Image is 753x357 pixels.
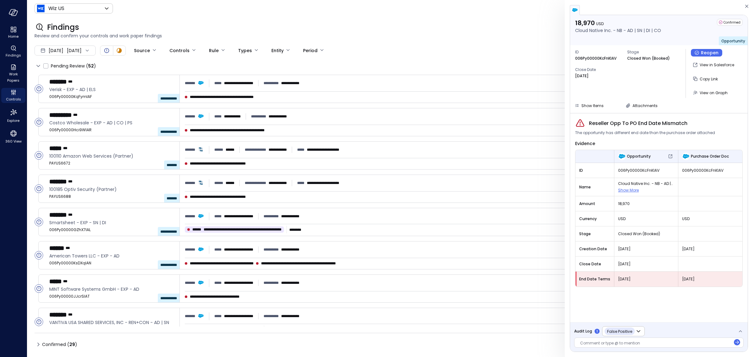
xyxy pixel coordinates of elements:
[5,138,22,144] span: 360 View
[49,327,174,333] span: 006Py00000B2JhlIAF
[35,184,43,193] div: Open
[682,246,739,252] span: [DATE]
[627,55,670,62] p: Closed Won (Booked)
[575,67,622,73] span: Close Date
[47,22,79,32] span: Findings
[67,341,77,348] div: ( )
[682,167,739,174] span: 006Py00000KcFnKIAV
[7,117,19,124] span: Explore
[1,128,25,145] div: 360 View
[701,49,718,56] span: Reopen
[35,118,43,127] div: Open
[618,201,674,207] span: 18,970
[575,130,715,136] span: The opportunity has different end date than the purchase order attached
[49,127,174,133] span: 006Py00000Hci9WIAR
[49,219,174,226] span: Smartsheet - EXP - SN | DI
[35,284,43,293] div: Open
[134,45,150,56] div: Source
[169,45,190,56] div: Controls
[6,52,21,58] span: Findings
[49,119,174,126] span: Costco Wholesale - EXP - AD | CO | PS
[103,47,110,54] div: Open
[618,187,639,193] span: Show More
[700,76,718,82] span: Copy Link
[35,251,43,260] div: Open
[618,153,626,160] img: Opportunity
[572,7,578,13] img: salesforce
[574,328,592,334] span: Audit Log
[618,246,674,252] span: [DATE]
[627,153,651,160] span: Opportunity
[618,276,674,282] span: [DATE]
[579,216,610,222] span: Currency
[49,252,174,259] span: American Towers LLC - EXP - AD
[42,339,77,349] span: Confirmed
[49,293,174,300] span: 006Py00000JJcrSIAT
[35,84,43,93] div: Open
[271,45,284,56] div: Entity
[717,19,743,26] div: Confirmed
[596,21,604,26] span: USD
[49,193,174,200] span: PAYUS6688
[303,45,318,56] div: Period
[1,63,25,84] div: Work Papers
[581,103,604,108] span: Show Items
[49,227,174,233] span: 006Py00000GZhX7IAL
[682,216,739,222] span: USD
[579,201,610,207] span: Amount
[623,102,660,109] button: Attachments
[627,49,674,55] span: Stage
[35,151,43,160] div: Open
[700,62,734,68] p: View in Salesforce
[579,184,610,190] span: Name
[6,96,21,102] span: Controls
[596,329,598,334] p: 1
[49,286,174,293] span: MINT Software Systems GmbH - EXP - AD
[1,88,25,103] div: Controls
[700,90,728,95] span: View on Graph
[572,102,606,109] button: Show Items
[575,73,589,79] p: [DATE]
[115,47,123,54] div: In Progress
[88,63,94,69] span: 52
[69,341,75,348] span: 29
[682,153,690,160] img: Purchase Order Doc
[209,45,219,56] div: Rule
[575,55,617,62] p: 006Py00000KcFnKIAV
[49,160,174,166] span: PAYUS6672
[691,87,730,98] button: View on Graph
[579,261,610,267] span: Close Date
[51,61,96,71] span: Pending Review
[8,33,19,40] span: Home
[49,260,174,266] span: 006Py00000KsDXqIAN
[37,5,45,12] img: Icon
[575,140,595,147] span: Evidence
[579,276,610,282] span: End Date Terms
[575,49,622,55] span: ID
[35,317,43,326] div: Open
[238,45,252,56] div: Types
[49,186,174,193] span: 100185 Optiv Security (Partner)
[618,261,674,267] span: [DATE]
[1,107,25,124] div: Explore
[633,103,658,108] span: Attachments
[49,94,174,100] span: 006Py00000KqFymIAF
[575,27,661,34] p: Cloud Native Inc. - NB - AD | SN | DI | CO
[691,60,737,70] button: View in Salesforce
[618,216,674,222] span: USD
[691,153,729,160] span: Purchase Order Doc
[4,71,23,84] span: Work Papers
[1,44,25,59] div: Findings
[691,73,720,84] button: Copy Link
[49,319,174,326] span: VANTIVA USA SHARED SERVICES, INC - REN+CON - AD | SN
[579,231,610,237] span: Stage
[35,218,43,226] div: Open
[682,276,739,282] span: [DATE]
[579,167,610,174] span: ID
[589,120,687,127] span: Reseller Opp To PO End Date Mismatch
[1,25,25,40] div: Home
[618,231,674,237] span: Closed Won (Booked)
[49,86,174,93] span: Verisk - EXP - AD | ELS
